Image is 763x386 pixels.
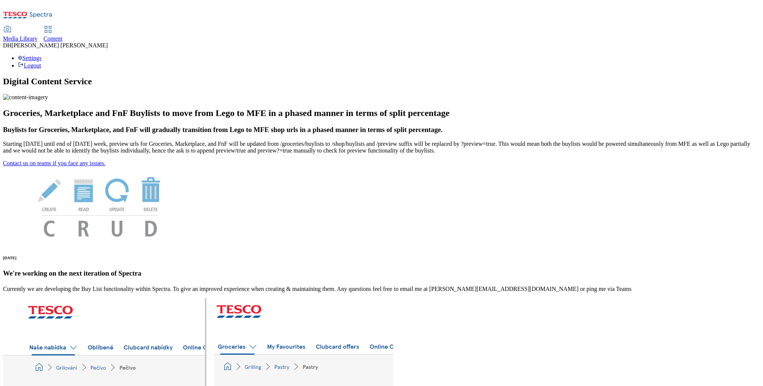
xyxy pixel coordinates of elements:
h2: Groceries, Marketplace and FnF Buylists to move from Lego to MFE in a phased manner in terms of s... [3,108,760,118]
span: [PERSON_NAME] [PERSON_NAME] [12,42,108,48]
p: Currently we are developing the Buy List functionality within Spectra. To give an improved experi... [3,286,760,292]
a: Contact us on teams if you face any issues. [3,160,105,166]
a: Logout [18,62,41,69]
h1: Digital Content Service [3,76,760,87]
img: content-imagery [3,94,48,101]
h3: We're working on the next iteration of Spectra [3,269,760,277]
a: Media Library [3,26,38,42]
img: News Image [3,167,197,245]
span: Content [44,35,63,42]
span: DH [3,42,12,48]
p: Starting [DATE] until end of [DATE] week, preview urls for Groceries, Marketplace, and FnF will b... [3,141,760,154]
span: Media Library [3,35,38,42]
h6: [DATE] [3,255,760,260]
a: Settings [18,55,42,61]
h3: Buylists for Groceries, Marketplace, and FnF will gradually transition from Lego to MFE shop urls... [3,126,760,134]
a: Content [44,26,63,42]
